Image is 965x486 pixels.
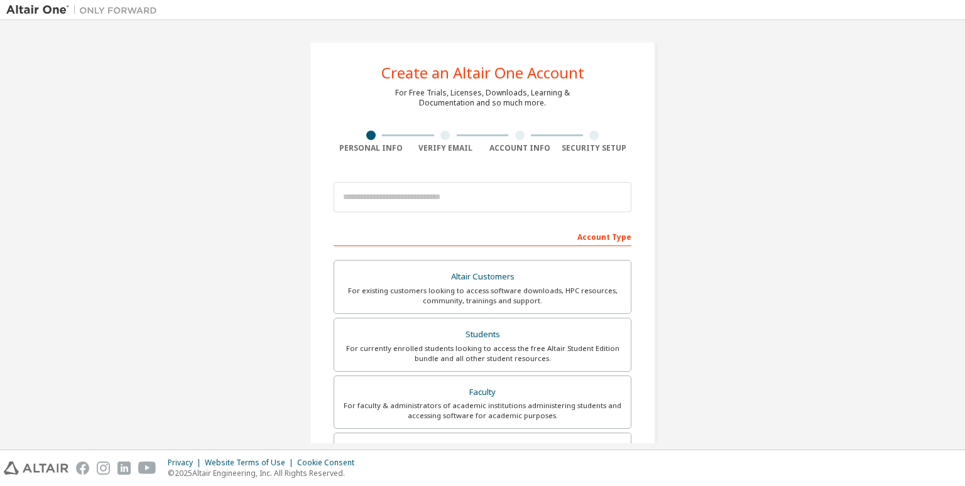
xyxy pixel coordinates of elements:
div: For faculty & administrators of academic institutions administering students and accessing softwa... [342,401,623,421]
img: Altair One [6,4,163,16]
div: Privacy [168,458,205,468]
div: Account Type [334,226,631,246]
div: Verify Email [408,143,483,153]
div: Personal Info [334,143,408,153]
img: facebook.svg [76,462,89,475]
div: Security Setup [557,143,632,153]
p: © 2025 Altair Engineering, Inc. All Rights Reserved. [168,468,362,478]
div: Account Info [482,143,557,153]
div: Cookie Consent [297,458,362,468]
div: Students [342,326,623,343]
img: youtube.svg [138,462,156,475]
img: instagram.svg [97,462,110,475]
div: Everyone else [342,441,623,458]
div: For existing customers looking to access software downloads, HPC resources, community, trainings ... [342,286,623,306]
div: Create an Altair One Account [381,65,584,80]
img: linkedin.svg [117,462,131,475]
div: Faculty [342,384,623,401]
div: Website Terms of Use [205,458,297,468]
img: altair_logo.svg [4,462,68,475]
div: For currently enrolled students looking to access the free Altair Student Edition bundle and all ... [342,343,623,364]
div: For Free Trials, Licenses, Downloads, Learning & Documentation and so much more. [395,88,570,108]
div: Altair Customers [342,268,623,286]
